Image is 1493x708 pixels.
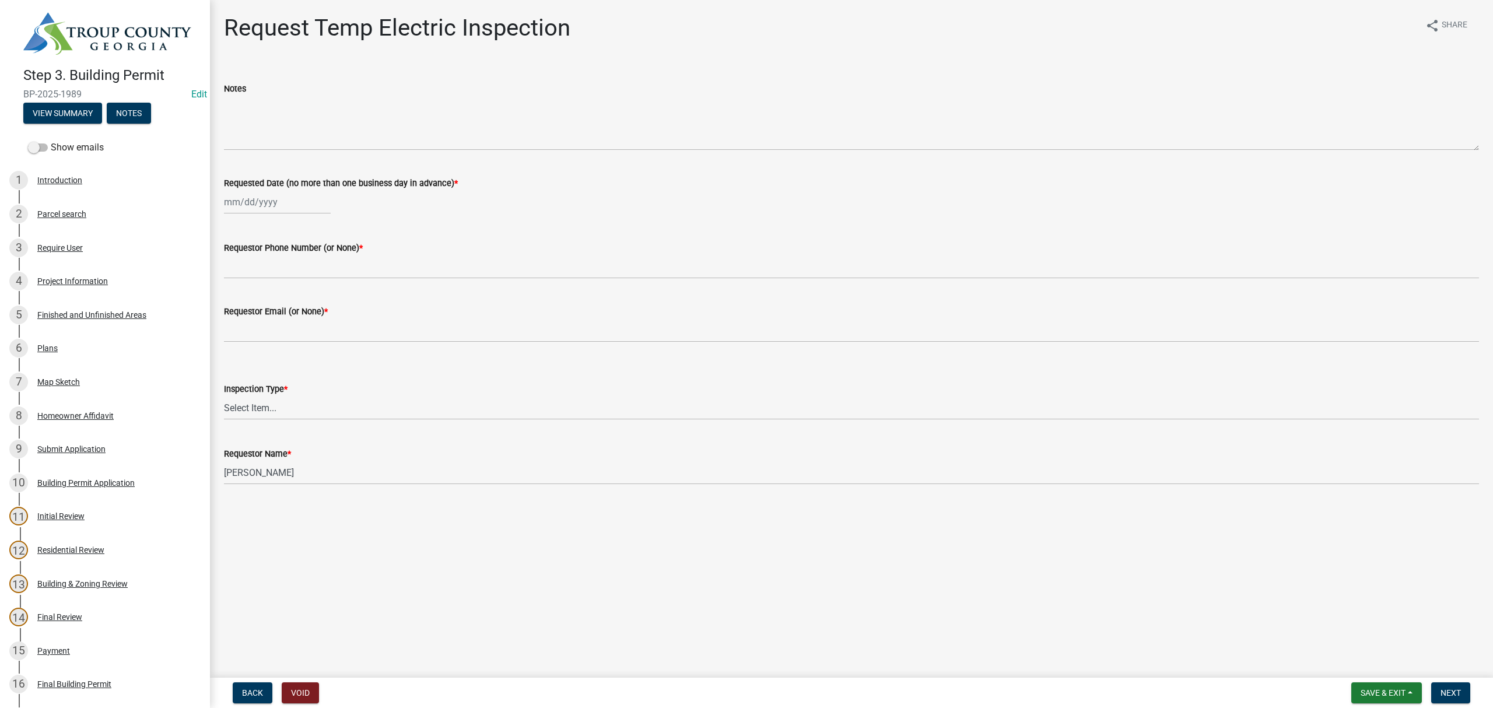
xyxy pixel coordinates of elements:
div: 9 [9,440,28,458]
div: Project Information [37,277,108,285]
button: Notes [107,103,151,124]
div: Building & Zoning Review [37,580,128,588]
button: shareShare [1416,14,1477,37]
div: 7 [9,373,28,391]
div: Building Permit Application [37,479,135,487]
label: Inspection Type [224,385,288,394]
div: 3 [9,239,28,257]
div: 5 [9,306,28,324]
label: Requestor Email (or None) [224,308,328,316]
div: 13 [9,574,28,593]
label: Requested Date (no more than one business day in advance) [224,180,458,188]
button: Back [233,682,272,703]
div: 6 [9,339,28,357]
label: Requestor Name [224,450,291,458]
div: Map Sketch [37,378,80,386]
div: 10 [9,474,28,492]
label: Requestor Phone Number (or None) [224,244,363,253]
div: 11 [9,507,28,525]
div: 12 [9,541,28,559]
input: mm/dd/yyyy [224,190,331,214]
span: Save & Exit [1361,688,1406,698]
div: Submit Application [37,445,106,453]
div: 4 [9,272,28,290]
div: Final Review [37,613,82,621]
div: 2 [9,205,28,223]
div: 1 [9,171,28,190]
div: Parcel search [37,210,86,218]
a: Edit [191,89,207,100]
div: Require User [37,244,83,252]
div: Initial Review [37,512,85,520]
div: Introduction [37,176,82,184]
span: Share [1442,19,1467,33]
h4: Step 3. Building Permit [23,67,201,84]
img: Troup County, Georgia [23,12,191,55]
h1: Request Temp Electric Inspection [224,14,570,42]
div: Finished and Unfinished Areas [37,311,146,319]
button: Void [282,682,319,703]
div: 8 [9,406,28,425]
button: Next [1431,682,1470,703]
span: Next [1441,688,1461,698]
div: Homeowner Affidavit [37,412,114,420]
i: share [1425,19,1439,33]
wm-modal-confirm: Notes [107,109,151,118]
wm-modal-confirm: Edit Application Number [191,89,207,100]
label: Show emails [28,141,104,155]
div: Final Building Permit [37,680,111,688]
label: Notes [224,85,246,93]
div: 15 [9,642,28,660]
div: Plans [37,344,58,352]
span: Back [242,688,263,698]
div: 16 [9,675,28,693]
wm-modal-confirm: Summary [23,109,102,118]
div: Residential Review [37,546,104,554]
button: Save & Exit [1351,682,1422,703]
span: BP-2025-1989 [23,89,187,100]
div: Payment [37,647,70,655]
button: View Summary [23,103,102,124]
div: 14 [9,608,28,626]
